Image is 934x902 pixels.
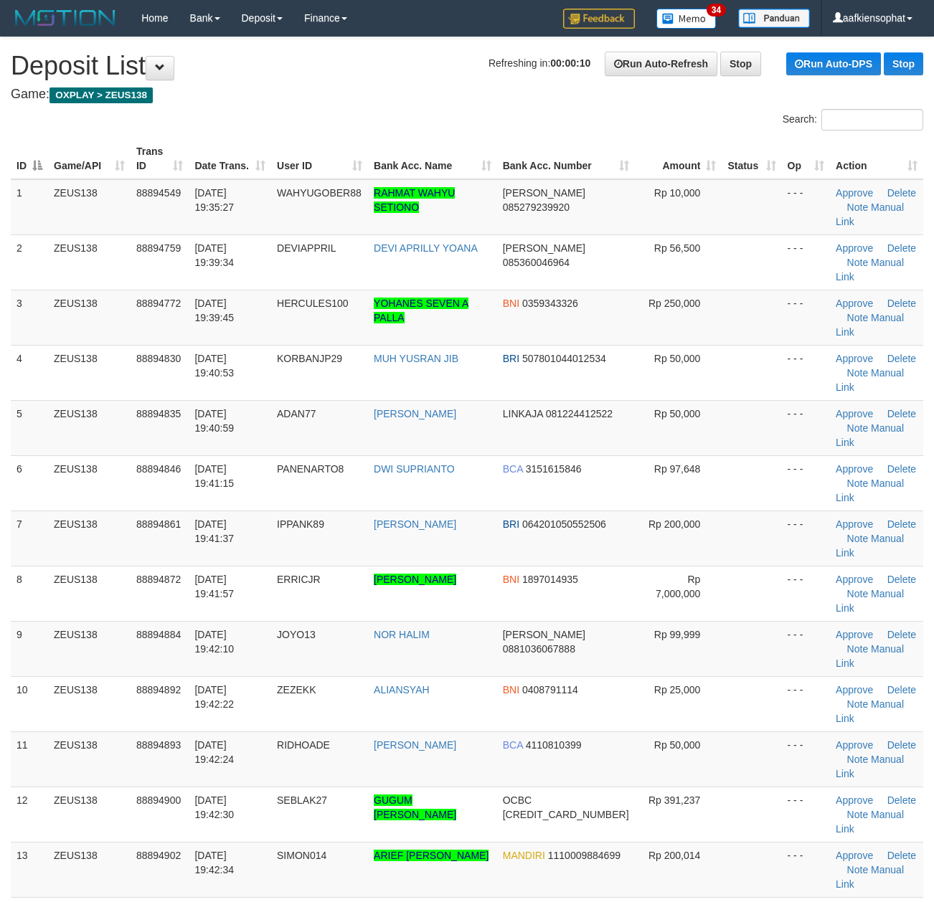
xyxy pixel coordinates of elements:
[648,794,700,806] span: Rp 391,237
[836,850,873,861] a: Approve
[782,787,830,842] td: - - -
[503,353,519,364] span: BRI
[136,187,181,199] span: 88894549
[368,138,497,179] th: Bank Acc. Name: activate to sort column ascending
[836,242,873,254] a: Approve
[782,566,830,621] td: - - -
[11,234,48,290] td: 2
[654,629,701,640] span: Rp 99,999
[194,684,234,710] span: [DATE] 19:42:22
[374,242,478,254] a: DEVI APRILLY YOANA
[503,684,519,696] span: BNI
[836,353,873,364] a: Approve
[836,463,873,475] a: Approve
[526,739,582,751] span: Copy 4110810399 to clipboard
[887,298,916,309] a: Delete
[503,298,519,309] span: BNI
[194,739,234,765] span: [DATE] 19:42:24
[503,574,519,585] span: BNI
[48,290,131,345] td: ZEUS138
[522,298,578,309] span: Copy 0359343326 to clipboard
[836,367,904,393] a: Manual Link
[648,298,700,309] span: Rp 250,000
[277,298,349,309] span: HERCULES100
[11,138,48,179] th: ID: activate to sort column descending
[489,57,590,69] span: Refreshing in:
[11,842,48,897] td: 13
[374,794,456,820] a: GUGUM [PERSON_NAME]
[648,518,700,530] span: Rp 200,000
[374,463,455,475] a: DWI SUPRIANTO
[277,739,330,751] span: RIDHOADE
[656,574,700,599] span: Rp 7,000,000
[782,234,830,290] td: - - -
[277,850,326,861] span: SIMON014
[654,684,701,696] span: Rp 25,000
[836,698,904,724] a: Manual Link
[11,676,48,731] td: 10
[194,463,234,489] span: [DATE] 19:41:15
[522,518,606,530] span: Copy 064201050552506 to clipboard
[887,242,916,254] a: Delete
[847,643,869,655] a: Note
[847,588,869,599] a: Note
[782,179,830,235] td: - - -
[11,511,48,566] td: 7
[11,7,120,29] img: MOTION_logo.png
[136,684,181,696] span: 88894892
[887,463,916,475] a: Delete
[48,455,131,511] td: ZEUS138
[847,533,869,544] a: Note
[836,809,904,835] a: Manual Link
[194,408,234,434] span: [DATE] 19:40:59
[887,794,916,806] a: Delete
[722,138,781,179] th: Status: activate to sort column ascending
[847,698,869,710] a: Note
[48,234,131,290] td: ZEUS138
[522,574,578,585] span: Copy 1897014935 to clipboard
[720,52,761,76] a: Stop
[847,422,869,434] a: Note
[136,629,181,640] span: 88894884
[887,518,916,530] a: Delete
[782,511,830,566] td: - - -
[782,400,830,455] td: - - -
[847,367,869,379] a: Note
[847,754,869,765] a: Note
[11,455,48,511] td: 6
[194,850,234,875] span: [DATE] 19:42:34
[836,257,904,283] a: Manual Link
[654,187,701,199] span: Rp 10,000
[49,87,153,103] span: OXPLAY > ZEUS138
[654,242,701,254] span: Rp 56,500
[503,408,543,419] span: LINKAJA
[503,201,570,213] span: Copy 085279239920 to clipboard
[136,574,181,585] span: 88894872
[887,850,916,861] a: Delete
[887,684,916,696] a: Delete
[48,511,131,566] td: ZEUS138
[522,353,606,364] span: Copy 507801044012534 to clipboard
[277,684,316,696] span: ZEZEKK
[887,408,916,419] a: Delete
[836,422,904,448] a: Manual Link
[887,353,916,364] a: Delete
[48,345,131,400] td: ZEUS138
[503,257,570,268] span: Copy 085360046964 to clipboard
[836,478,904,503] a: Manual Link
[836,533,904,559] a: Manual Link
[194,298,234,323] span: [DATE] 19:39:45
[194,242,234,268] span: [DATE] 19:39:34
[783,109,923,130] label: Search:
[277,463,344,475] span: PANENARTO8
[836,754,904,779] a: Manual Link
[648,850,700,861] span: Rp 200,014
[374,739,456,751] a: [PERSON_NAME]
[836,794,873,806] a: Approve
[654,408,701,419] span: Rp 50,000
[836,684,873,696] a: Approve
[48,400,131,455] td: ZEUS138
[136,463,181,475] span: 88894846
[707,4,726,16] span: 34
[48,787,131,842] td: ZEUS138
